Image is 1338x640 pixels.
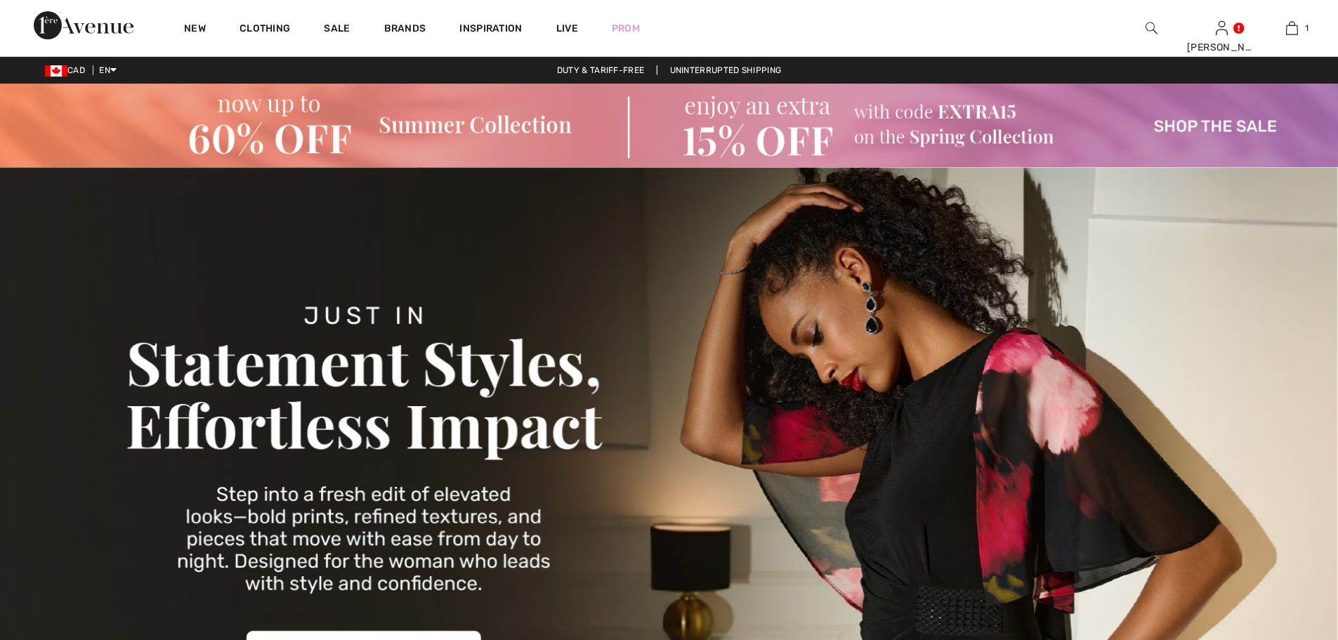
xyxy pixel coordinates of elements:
[1216,20,1228,37] img: My Info
[324,22,350,37] a: Sale
[1146,20,1157,37] img: search the website
[556,21,578,36] a: Live
[184,22,206,37] a: New
[45,65,67,77] img: Canadian Dollar
[612,21,640,36] a: Prom
[384,22,426,37] a: Brands
[1305,22,1309,34] span: 1
[45,65,91,75] span: CAD
[34,11,133,39] img: 1ère Avenue
[1187,40,1256,55] div: [PERSON_NAME]
[1216,21,1228,34] a: Sign In
[459,22,522,37] span: Inspiration
[1286,20,1298,37] img: My Bag
[240,22,290,37] a: Clothing
[99,65,117,75] span: EN
[1257,20,1326,37] a: 1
